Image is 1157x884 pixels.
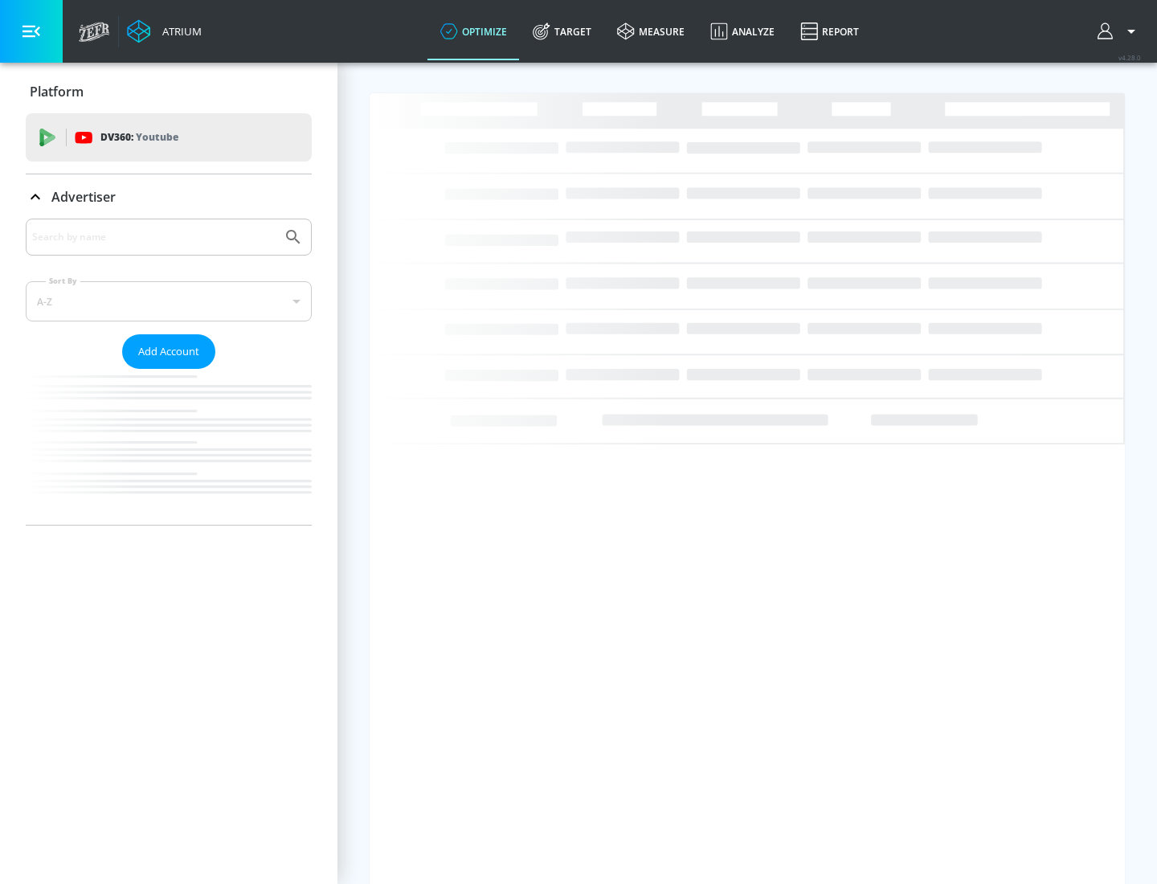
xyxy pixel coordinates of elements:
[127,19,202,43] a: Atrium
[100,129,178,146] p: DV360:
[604,2,697,60] a: measure
[1118,53,1141,62] span: v 4.28.0
[138,342,199,361] span: Add Account
[32,227,276,248] input: Search by name
[697,2,787,60] a: Analyze
[136,129,178,145] p: Youtube
[26,69,312,114] div: Platform
[26,174,312,219] div: Advertiser
[26,281,312,321] div: A-Z
[26,113,312,162] div: DV360: Youtube
[427,2,520,60] a: optimize
[122,334,215,369] button: Add Account
[520,2,604,60] a: Target
[787,2,872,60] a: Report
[51,188,116,206] p: Advertiser
[156,24,202,39] div: Atrium
[26,369,312,525] nav: list of Advertiser
[30,83,84,100] p: Platform
[46,276,80,286] label: Sort By
[26,219,312,525] div: Advertiser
